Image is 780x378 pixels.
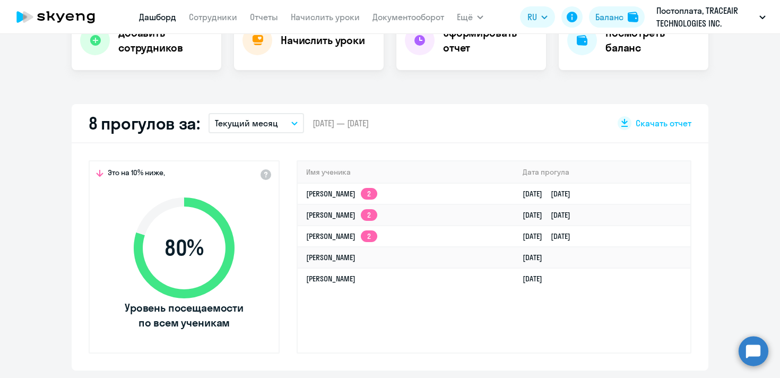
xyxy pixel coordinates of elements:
button: Балансbalance [589,6,645,28]
span: [DATE] — [DATE] [313,117,369,129]
a: Документооборот [372,12,444,22]
a: Сотрудники [189,12,237,22]
button: Ещё [457,6,483,28]
app-skyeng-badge: 2 [361,188,377,200]
img: balance [628,12,638,22]
span: Скачать отчет [636,117,691,129]
h4: Добавить сотрудников [118,25,213,55]
h2: 8 прогулов за: [89,113,200,134]
app-skyeng-badge: 2 [361,230,377,242]
a: [PERSON_NAME] [306,253,356,262]
button: RU [520,6,555,28]
a: [DATE][DATE] [523,189,579,199]
button: Постоплата, TRACEAIR TECHNOLOGIES INC. [651,4,771,30]
a: [PERSON_NAME]2 [306,210,377,220]
button: Текущий месяц [209,113,304,133]
span: RU [527,11,537,23]
span: Это на 10% ниже, [108,168,165,181]
th: Дата прогула [514,161,690,183]
a: Отчеты [250,12,278,22]
a: [PERSON_NAME]2 [306,231,377,241]
th: Имя ученика [298,161,514,183]
h4: Посмотреть баланс [605,25,700,55]
span: Уровень посещаемости по всем ученикам [123,300,245,330]
h4: Начислить уроки [281,33,365,48]
a: [DATE] [523,253,551,262]
p: Постоплата, TRACEAIR TECHNOLOGIES INC. [656,4,755,30]
a: [DATE][DATE] [523,231,579,241]
a: [PERSON_NAME]2 [306,189,377,199]
a: Начислить уроки [291,12,360,22]
a: [DATE] [523,274,551,283]
h4: Сформировать отчет [443,25,538,55]
div: Баланс [595,11,623,23]
a: [PERSON_NAME] [306,274,356,283]
span: 80 % [123,235,245,261]
p: Текущий месяц [215,117,278,130]
span: Ещё [457,11,473,23]
a: [DATE][DATE] [523,210,579,220]
app-skyeng-badge: 2 [361,209,377,221]
a: Дашборд [139,12,176,22]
